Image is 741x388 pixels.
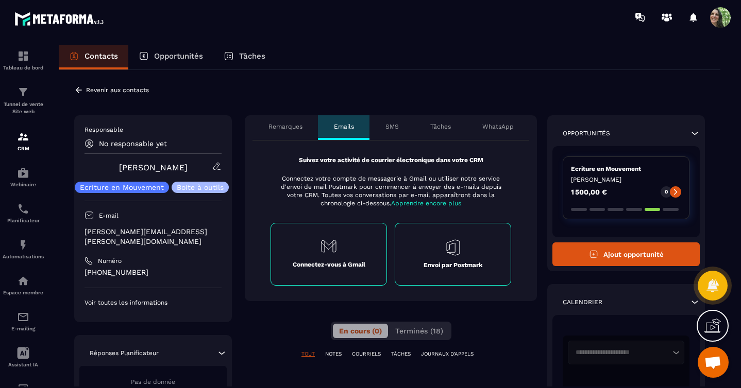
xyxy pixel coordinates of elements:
p: Planificateur [3,218,44,223]
p: Numéro [98,257,122,265]
p: Webinaire [3,182,44,187]
img: formation [17,86,29,98]
p: Remarques [268,122,302,131]
span: Apprendre encore plus [391,200,461,207]
span: En cours (0) [339,327,382,335]
a: Tâches [213,45,276,69]
button: En cours (0) [333,324,388,338]
p: Tableau de bord [3,65,44,70]
a: Contacts [59,45,128,69]
a: schedulerschedulerPlanificateur [3,195,44,231]
img: scheduler [17,203,29,215]
p: SMS [385,122,399,131]
button: Ajout opportunité [552,242,700,266]
p: Opportunités [563,129,610,137]
p: Voir toutes les informations [85,298,222,307]
p: Boite à outils [177,184,224,191]
a: formationformationTunnel de vente Site web [3,78,44,123]
p: Suivez votre activité de courrier électronique dans votre CRM [271,156,511,164]
p: 1 500,00 € [571,188,607,196]
p: Assistant IA [3,362,44,367]
p: TOUT [301,350,315,358]
p: Connectez votre compte de messagerie à Gmail ou utiliser notre service d'envoi de mail Postmark p... [274,174,508,207]
a: Assistant IA [3,339,44,375]
p: Ecriture en Mouvement [80,184,164,191]
p: Responsable [85,126,222,134]
p: Ecriture en Mouvement [571,165,681,173]
a: automationsautomationsAutomatisations [3,231,44,267]
p: Emails [334,122,354,131]
a: formationformationTableau de bord [3,42,44,78]
p: Contacts [85,51,118,61]
p: E-mail [99,211,119,220]
p: Tunnel de vente Site web [3,101,44,115]
p: Espace membre [3,290,44,295]
a: formationformationCRM [3,123,44,159]
p: Revenir aux contacts [86,86,149,94]
img: formation [17,131,29,143]
p: 0 [665,188,668,196]
img: automations [17,167,29,179]
p: Envoi par Postmark [424,261,482,269]
a: Opportunités [128,45,213,69]
p: NOTES [325,350,342,358]
a: [PERSON_NAME] [119,163,188,172]
p: E-mailing [3,326,44,331]
span: Pas de donnée [131,378,175,385]
p: [PERSON_NAME][EMAIL_ADDRESS][PERSON_NAME][DOMAIN_NAME] [85,227,222,246]
div: Ouvrir le chat [698,347,729,378]
p: No responsable yet [99,139,167,148]
a: automationsautomationsWebinaire [3,159,44,195]
p: WhatsApp [482,122,514,131]
p: CRM [3,146,44,151]
a: automationsautomationsEspace membre [3,267,44,303]
p: [PERSON_NAME] [571,175,681,184]
a: emailemailE-mailing [3,303,44,339]
img: formation [17,50,29,62]
img: email [17,311,29,323]
p: COURRIELS [352,350,381,358]
p: Tâches [239,51,265,61]
p: Connectez-vous à Gmail [293,260,365,269]
p: Calendrier [563,298,602,306]
button: Terminés (18) [389,324,449,338]
img: automations [17,275,29,287]
p: TÂCHES [391,350,411,358]
p: Opportunités [154,51,203,61]
p: Tâches [430,122,451,131]
img: automations [17,239,29,251]
p: Automatisations [3,254,44,259]
p: JOURNAUX D'APPELS [421,350,474,358]
p: Réponses Planificateur [90,349,159,357]
p: [PHONE_NUMBER] [85,268,222,277]
span: Terminés (18) [395,327,443,335]
img: logo [14,9,107,28]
